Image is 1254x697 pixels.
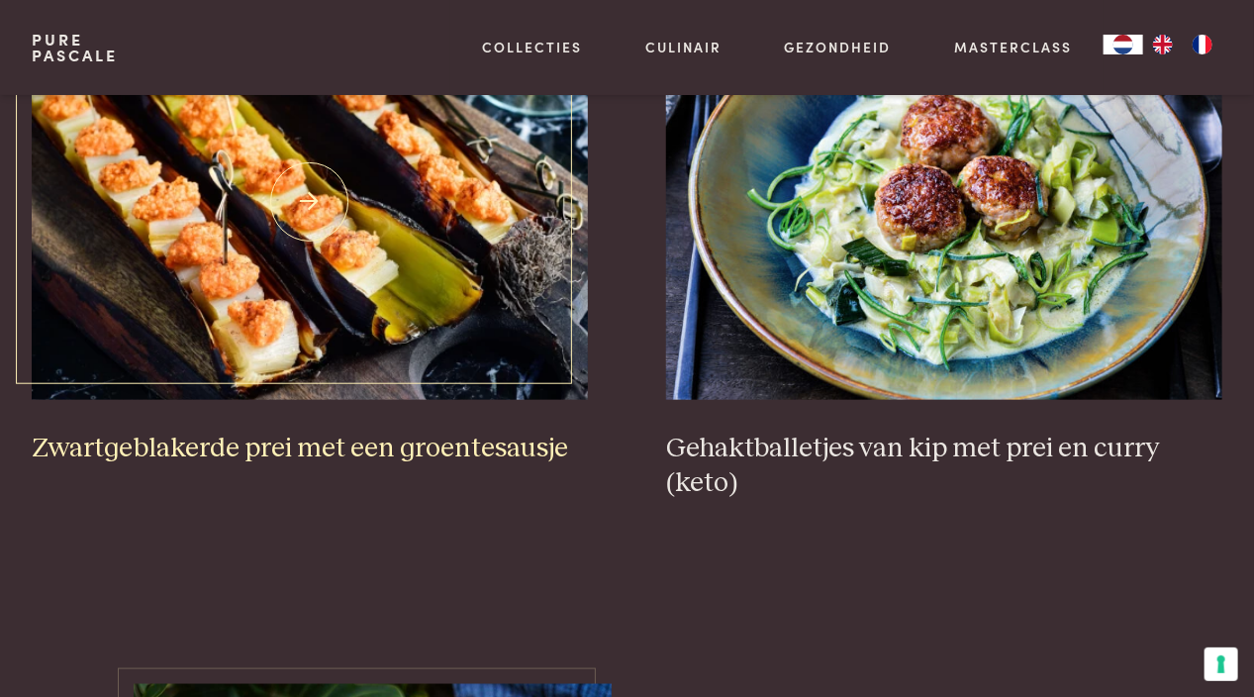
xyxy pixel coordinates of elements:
a: Masterclass [954,37,1072,57]
a: Gehaktballetjes van kip met prei en curry (keto) Gehaktballetjes van kip met prei en curry (keto) [666,4,1222,500]
a: PurePascale [32,32,118,63]
a: NL [1104,35,1143,54]
a: FR [1183,35,1222,54]
aside: Language selected: Nederlands [1104,35,1222,54]
h3: Zwartgeblakerde prei met een groentesausje [32,432,588,466]
a: EN [1143,35,1183,54]
a: Collecties [482,37,582,57]
div: Language [1104,35,1143,54]
a: Culinair [645,37,722,57]
img: Gehaktballetjes van kip met prei en curry (keto) [666,4,1222,400]
img: Zwartgeblakerde prei met een groentesausje [32,4,588,400]
button: Uw voorkeuren voor toestemming voor trackingtechnologieën [1205,647,1238,681]
ul: Language list [1143,35,1222,54]
a: Gezondheid [785,37,892,57]
a: Zwartgeblakerde prei met een groentesausje Zwartgeblakerde prei met een groentesausje [32,4,588,465]
h3: Gehaktballetjes van kip met prei en curry (keto) [666,432,1222,500]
